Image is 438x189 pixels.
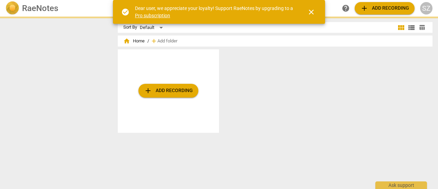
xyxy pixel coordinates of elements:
[360,4,368,12] span: add
[420,2,432,14] button: SZ
[355,2,415,14] button: Upload
[6,1,19,15] img: Logo
[406,22,417,33] button: List view
[144,87,152,95] span: add
[123,38,145,44] span: Home
[360,4,409,12] span: Add recording
[375,181,427,189] div: Ask support
[150,38,157,44] span: add
[140,22,165,33] div: Default
[342,4,350,12] span: help
[138,84,198,98] button: Upload
[135,13,170,18] a: Pro subscription
[22,3,58,13] h2: RaeNotes
[123,25,137,30] div: Sort By
[397,23,405,32] span: view_module
[135,5,295,19] div: Dear user, we appreciate your loyalty! Support RaeNotes by upgrading to a
[123,38,130,44] span: home
[303,4,320,20] button: Close
[396,22,406,33] button: Tile view
[407,23,416,32] span: view_list
[147,39,149,44] span: /
[419,24,425,31] span: table_chart
[340,2,352,14] a: Help
[144,87,193,95] span: Add recording
[6,1,111,15] a: LogoRaeNotes
[157,39,177,44] span: Add folder
[307,8,315,16] span: close
[417,22,427,33] button: Table view
[121,8,129,16] span: check_circle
